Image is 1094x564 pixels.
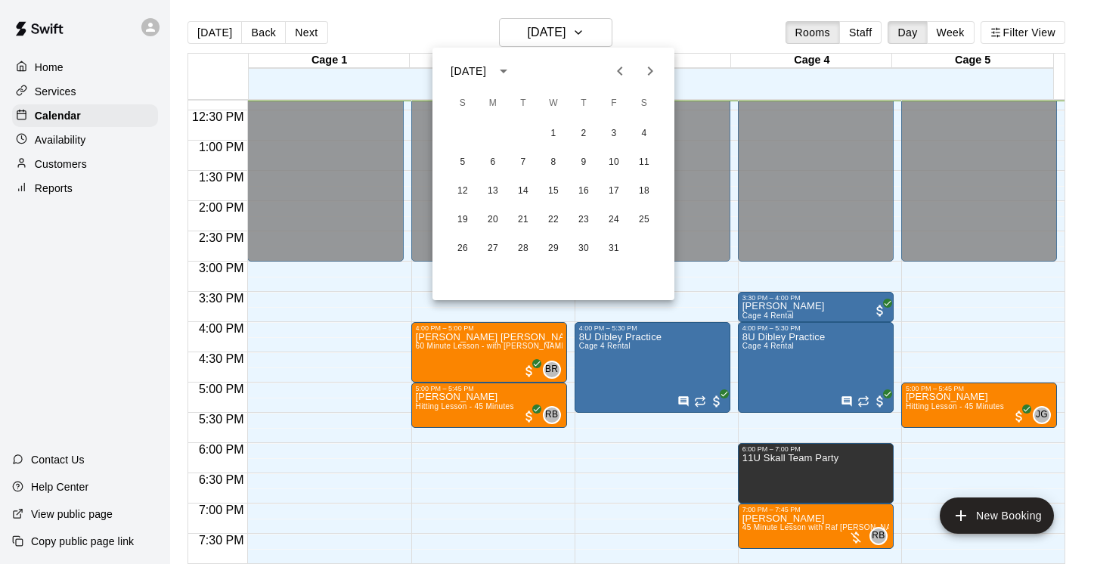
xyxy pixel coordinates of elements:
[449,88,476,119] span: Sunday
[631,120,658,147] button: 4
[449,149,476,176] button: 5
[600,178,628,205] button: 17
[570,149,597,176] button: 9
[479,235,507,262] button: 27
[605,56,635,86] button: Previous month
[600,88,628,119] span: Friday
[451,64,486,79] div: [DATE]
[479,88,507,119] span: Monday
[510,206,537,234] button: 21
[449,235,476,262] button: 26
[600,120,628,147] button: 3
[600,149,628,176] button: 10
[631,88,658,119] span: Saturday
[491,58,516,84] button: calendar view is open, switch to year view
[510,235,537,262] button: 28
[570,206,597,234] button: 23
[540,88,567,119] span: Wednesday
[570,88,597,119] span: Thursday
[510,178,537,205] button: 14
[540,206,567,234] button: 22
[540,178,567,205] button: 15
[510,88,537,119] span: Tuesday
[600,206,628,234] button: 24
[570,178,597,205] button: 16
[635,56,665,86] button: Next month
[540,235,567,262] button: 29
[631,178,658,205] button: 18
[631,149,658,176] button: 11
[540,120,567,147] button: 1
[449,178,476,205] button: 12
[479,149,507,176] button: 6
[449,206,476,234] button: 19
[479,178,507,205] button: 13
[479,206,507,234] button: 20
[510,149,537,176] button: 7
[570,235,597,262] button: 30
[631,206,658,234] button: 25
[540,149,567,176] button: 8
[570,120,597,147] button: 2
[600,235,628,262] button: 31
